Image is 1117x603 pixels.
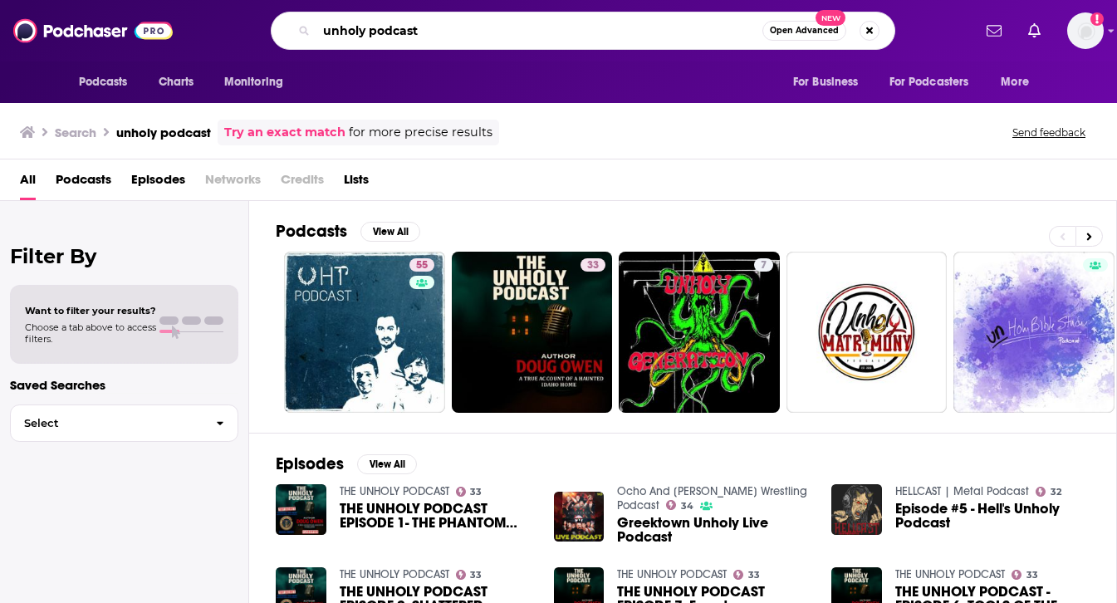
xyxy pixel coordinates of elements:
[205,166,261,200] span: Networks
[748,571,760,579] span: 33
[224,71,283,94] span: Monitoring
[617,567,727,581] a: THE UNHOLY PODCAST
[340,484,449,498] a: THE UNHOLY PODCAST
[20,166,36,200] a: All
[1021,17,1047,45] a: Show notifications dropdown
[357,454,417,474] button: View All
[360,222,420,242] button: View All
[895,567,1005,581] a: THE UNHOLY PODCAST
[781,66,879,98] button: open menu
[816,10,845,26] span: New
[587,257,599,274] span: 33
[224,123,345,142] a: Try an exact match
[276,221,420,242] a: PodcastsView All
[56,166,111,200] a: Podcasts
[276,453,417,474] a: EpisodesView All
[159,71,194,94] span: Charts
[1067,12,1104,49] button: Show profile menu
[349,123,492,142] span: for more precise results
[13,15,173,47] img: Podchaser - Follow, Share and Rate Podcasts
[213,66,305,98] button: open menu
[762,21,846,41] button: Open AdvancedNew
[895,502,1090,530] a: Episode #5 - Hell's Unholy Podcast
[1067,12,1104,49] img: User Profile
[470,571,482,579] span: 33
[340,567,449,581] a: THE UNHOLY PODCAST
[831,484,882,535] img: Episode #5 - Hell's Unholy Podcast
[131,166,185,200] a: Episodes
[761,257,767,274] span: 7
[1067,12,1104,49] span: Logged in as ynesbit
[895,484,1029,498] a: HELLCAST | Metal Podcast
[416,257,428,274] span: 55
[770,27,839,35] span: Open Advanced
[1001,71,1029,94] span: More
[456,570,483,580] a: 33
[271,12,895,50] div: Search podcasts, credits, & more...
[25,321,156,345] span: Choose a tab above to access filters.
[10,404,238,442] button: Select
[276,453,344,474] h2: Episodes
[79,71,128,94] span: Podcasts
[344,166,369,200] a: Lists
[340,502,534,530] a: THE UNHOLY PODCAST EPISODE 1- THE PHANTOM MENACE
[1026,571,1038,579] span: 33
[281,166,324,200] span: Credits
[989,66,1050,98] button: open menu
[10,244,238,268] h2: Filter By
[666,500,693,510] a: 34
[619,252,780,413] a: 7
[754,258,773,272] a: 7
[10,377,238,393] p: Saved Searches
[470,488,482,496] span: 33
[55,125,96,140] h3: Search
[879,66,993,98] button: open menu
[681,502,693,510] span: 34
[409,258,434,272] a: 55
[276,221,347,242] h2: Podcasts
[284,252,445,413] a: 55
[1007,125,1090,140] button: Send feedback
[617,516,811,544] a: Greektown Unholy Live Podcast
[148,66,204,98] a: Charts
[25,305,156,316] span: Want to filter your results?
[617,484,807,512] a: Ocho And Ortiz Wrestling Podcast
[1051,488,1061,496] span: 32
[1090,12,1104,26] svg: Add a profile image
[733,570,760,580] a: 33
[456,487,483,497] a: 33
[554,492,605,542] img: Greektown Unholy Live Podcast
[116,125,211,140] h3: unholy podcast
[793,71,859,94] span: For Business
[11,418,203,429] span: Select
[316,17,762,44] input: Search podcasts, credits, & more...
[67,66,149,98] button: open menu
[1012,570,1038,580] a: 33
[980,17,1008,45] a: Show notifications dropdown
[452,252,613,413] a: 33
[889,71,969,94] span: For Podcasters
[1036,487,1061,497] a: 32
[581,258,605,272] a: 33
[276,484,326,535] img: THE UNHOLY PODCAST EPISODE 1- THE PHANTOM MENACE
